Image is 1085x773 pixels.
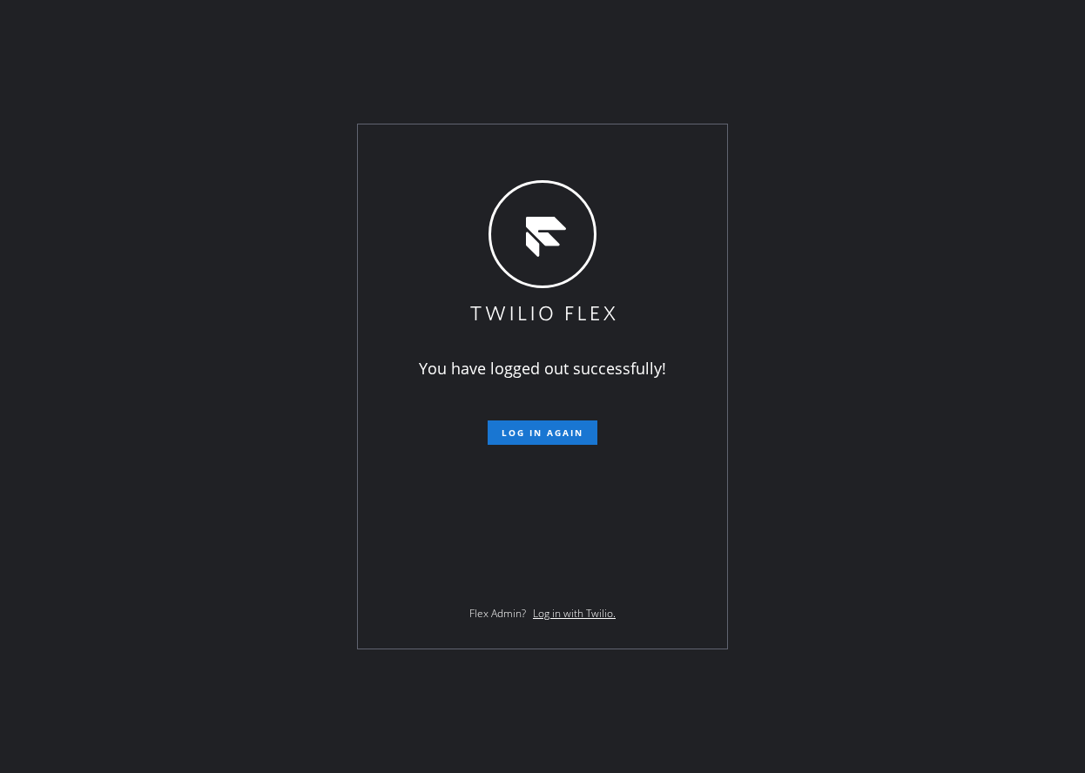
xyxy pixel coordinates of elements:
a: Log in with Twilio. [533,606,616,621]
button: Log in again [488,420,597,445]
span: Flex Admin? [469,606,526,621]
span: Log in again [502,427,583,439]
span: You have logged out successfully! [419,358,666,379]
